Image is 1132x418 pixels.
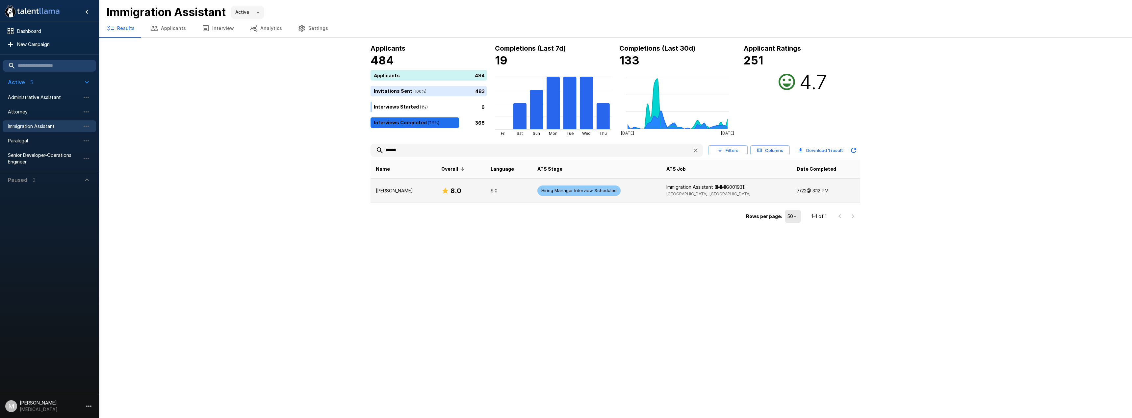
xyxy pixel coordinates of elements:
button: Interview [194,19,242,37]
b: 484 [371,54,394,67]
button: Applicants [142,19,194,37]
div: Active [231,6,264,19]
button: Results [99,19,142,37]
b: 251 [744,54,763,67]
span: ATS Stage [537,165,562,173]
p: 6 [481,103,485,110]
tspan: Wed [582,131,591,136]
td: 7/22 @ 3:12 PM [791,179,860,203]
span: [GEOGRAPHIC_DATA], [GEOGRAPHIC_DATA] [666,191,751,196]
span: Overall [441,165,467,173]
p: [PERSON_NAME] [376,187,431,194]
button: Filters [708,145,748,156]
tspan: Sun [533,131,540,136]
b: 19 [495,54,507,67]
tspan: Sat [517,131,523,136]
b: Completions (Last 30d) [619,44,696,52]
span: Language [491,165,514,173]
h2: 4.7 [799,70,827,94]
b: Applicants [371,44,405,52]
b: Immigration Assistant [107,5,226,19]
p: 9.0 [491,187,527,194]
b: Applicant Ratings [744,44,801,52]
span: Name [376,165,390,173]
span: ATS Job [666,165,686,173]
p: 484 [475,72,485,79]
button: Columns [750,145,790,156]
h6: 8.0 [450,185,461,196]
p: 368 [475,119,485,126]
span: Hiring Manager Interview Scheduled [537,187,621,194]
tspan: [DATE] [721,131,734,135]
p: 483 [475,87,485,94]
b: Completions (Last 7d) [495,44,566,52]
button: Settings [290,19,336,37]
p: Rows per page: [746,213,782,220]
tspan: Mon [549,131,557,136]
button: Updated Today - 5:41 PM [847,144,860,157]
tspan: [DATE] [621,131,634,135]
tspan: Tue [566,131,574,136]
div: 50 [785,210,801,223]
button: Analytics [242,19,290,37]
tspan: Fri [501,131,505,136]
b: 133 [619,54,639,67]
tspan: Thu [599,131,607,136]
span: Date Completed [797,165,836,173]
p: 1–1 of 1 [811,213,827,220]
button: Download 1 result [796,144,846,157]
b: 1 [828,148,830,153]
p: Immigration Assistant (IMMIG001931) [666,184,786,190]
